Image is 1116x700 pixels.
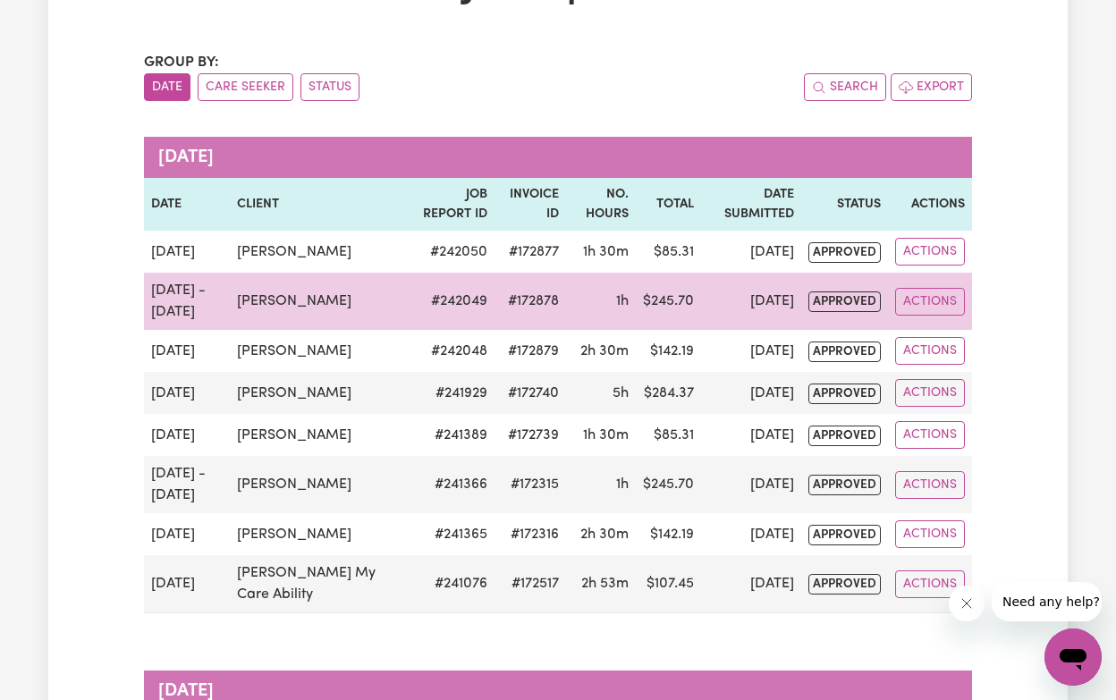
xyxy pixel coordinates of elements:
td: [PERSON_NAME] [230,231,408,273]
td: [DATE] - [DATE] [144,273,230,330]
span: 1 hour [616,294,629,308]
td: [PERSON_NAME] [230,456,408,513]
td: # 241076 [408,555,495,613]
th: No. Hours [566,178,636,231]
td: #172316 [495,513,567,555]
th: Status [801,178,888,231]
button: Actions [895,570,965,598]
button: Search [804,73,886,101]
td: [PERSON_NAME] [230,513,408,555]
td: [DATE] [144,231,230,273]
td: [PERSON_NAME] [230,372,408,414]
td: [DATE] [701,513,801,555]
td: [PERSON_NAME] [230,414,408,456]
th: Actions [888,178,972,231]
td: # 241365 [408,513,495,555]
span: Group by: [144,55,219,70]
caption: [DATE] [144,137,972,178]
button: Export [891,73,972,101]
iframe: Button to launch messaging window [1044,628,1102,686]
span: 2 hours 53 minutes [581,577,629,591]
td: #172517 [495,555,567,613]
td: [PERSON_NAME] [230,273,408,330]
td: [DATE] [144,513,230,555]
span: 1 hour [616,477,629,492]
button: Actions [895,520,965,548]
span: approved [808,291,881,312]
td: #172877 [495,231,567,273]
td: [DATE] [144,414,230,456]
td: [DATE] [701,456,801,513]
th: Job Report ID [408,178,495,231]
span: approved [808,384,881,404]
span: 2 hours 30 minutes [580,344,629,358]
td: [DATE] [701,231,801,273]
td: [DATE] [144,330,230,372]
td: $ 107.45 [636,555,701,613]
td: $ 85.31 [636,231,701,273]
span: 1 hour 30 minutes [583,428,629,443]
button: sort invoices by date [144,73,190,101]
th: Invoice ID [495,178,567,231]
button: Actions [895,238,965,266]
iframe: Close message [949,586,985,621]
td: [DATE] [701,330,801,372]
td: #172315 [495,456,567,513]
td: # 242048 [408,330,495,372]
td: # 242050 [408,231,495,273]
td: [PERSON_NAME] My Care Ability [230,555,408,613]
td: $ 245.70 [636,273,701,330]
th: Date Submitted [701,178,801,231]
button: Actions [895,337,965,365]
td: # 241366 [408,456,495,513]
td: #172879 [495,330,567,372]
span: approved [808,342,881,362]
td: $ 284.37 [636,372,701,414]
button: sort invoices by care seeker [198,73,293,101]
td: #172739 [495,414,567,456]
span: 1 hour 30 minutes [583,245,629,259]
th: Date [144,178,230,231]
td: [DATE] [701,372,801,414]
td: [DATE] [701,414,801,456]
span: approved [808,525,881,545]
td: #172878 [495,273,567,330]
span: approved [808,426,881,446]
th: Total [636,178,701,231]
button: Actions [895,471,965,499]
td: [DATE] [144,372,230,414]
th: Client [230,178,408,231]
td: [PERSON_NAME] [230,330,408,372]
td: [DATE] [144,555,230,613]
button: Actions [895,288,965,316]
td: $ 85.31 [636,414,701,456]
button: Actions [895,379,965,407]
td: [DATE] [701,273,801,330]
span: approved [808,574,881,595]
button: sort invoices by paid status [300,73,359,101]
td: $ 245.70 [636,456,701,513]
span: 2 hours 30 minutes [580,527,629,542]
span: approved [808,475,881,495]
td: # 241389 [408,414,495,456]
span: approved [808,242,881,263]
td: [DATE] - [DATE] [144,456,230,513]
td: $ 142.19 [636,330,701,372]
button: Actions [895,421,965,449]
td: [DATE] [701,555,801,613]
td: # 242049 [408,273,495,330]
td: #172740 [495,372,567,414]
iframe: Message from company [992,582,1102,621]
span: 5 hours [613,386,629,401]
td: $ 142.19 [636,513,701,555]
td: # 241929 [408,372,495,414]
